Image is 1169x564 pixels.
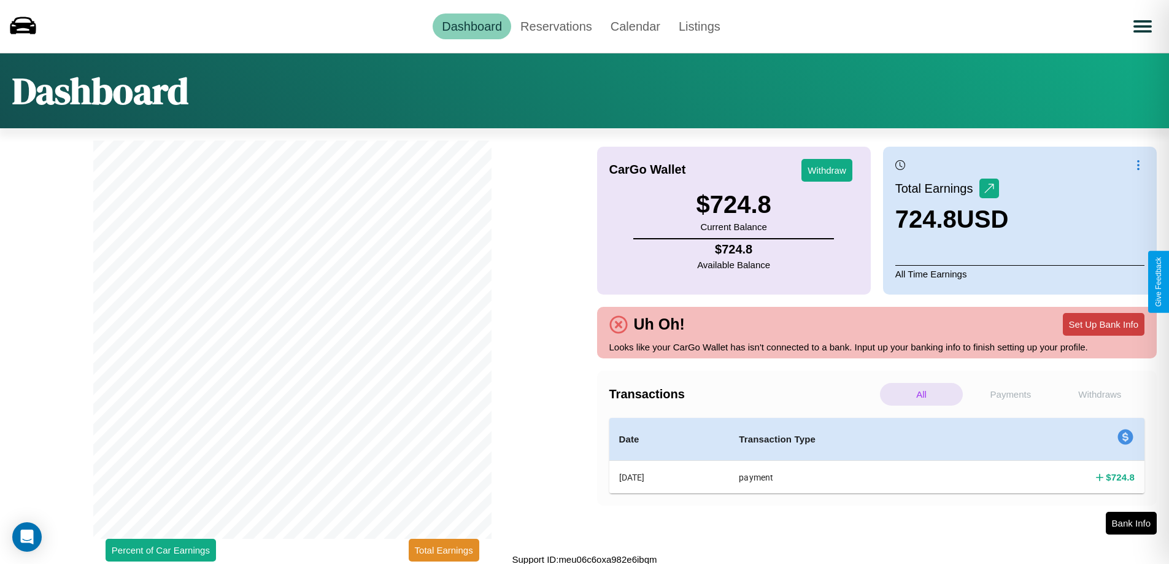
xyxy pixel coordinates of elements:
h4: $ 724.8 [1106,471,1135,484]
h3: 724.8 USD [895,206,1009,233]
p: Payments [969,383,1052,406]
h1: Dashboard [12,66,188,116]
button: Withdraw [801,159,852,182]
th: payment [729,461,984,494]
div: Open Intercom Messenger [12,522,42,552]
p: All Time Earnings [895,265,1144,282]
p: Available Balance [697,257,770,273]
h4: Transaction Type [739,432,974,447]
p: Withdraws [1059,383,1141,406]
h4: Date [619,432,720,447]
th: [DATE] [609,461,730,494]
h3: $ 724.8 [696,191,771,218]
a: Listings [669,14,730,39]
a: Calendar [601,14,669,39]
h4: CarGo Wallet [609,163,686,177]
table: simple table [609,418,1145,493]
button: Total Earnings [409,539,479,562]
h4: Transactions [609,387,877,401]
h4: $ 724.8 [697,242,770,257]
a: Reservations [511,14,601,39]
p: Total Earnings [895,177,979,199]
p: Current Balance [696,218,771,235]
button: Open menu [1125,9,1160,44]
p: Looks like your CarGo Wallet has isn't connected to a bank. Input up your banking info to finish ... [609,339,1145,355]
button: Set Up Bank Info [1063,313,1144,336]
p: All [880,383,963,406]
button: Bank Info [1106,512,1157,535]
h4: Uh Oh! [628,315,691,333]
a: Dashboard [433,14,511,39]
div: Give Feedback [1154,257,1163,307]
button: Percent of Car Earnings [106,539,216,562]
